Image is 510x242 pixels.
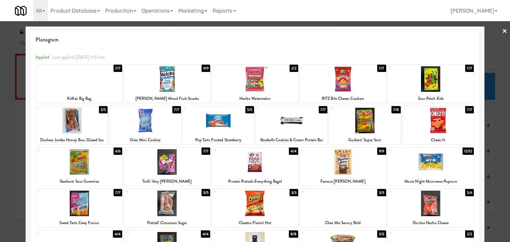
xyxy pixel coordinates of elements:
[36,136,108,144] div: Duchess Jumbo Honey Bun, Glazed 5oz
[301,65,343,70] div: 4
[290,189,298,196] div: 3/3
[114,148,122,155] div: 6/6
[125,65,167,70] div: 2
[114,189,122,196] div: 7/7
[38,106,72,112] div: 6
[213,230,255,236] div: 24
[319,106,327,113] div: 7/7
[388,219,474,227] div: Doritos Nacho Cheese
[172,106,181,113] div: 7/7
[330,106,365,112] div: 10
[212,219,298,227] div: Cheetos Flamin' Hot
[125,219,209,227] div: Pretzel! Cinnamon Sugar
[465,65,474,72] div: 7/7
[403,136,473,144] div: Cheez-It
[290,65,298,72] div: 2/2
[388,148,474,186] div: 1612/12Movie Night Microwave Popcorn
[245,106,254,113] div: 5/5
[301,230,343,236] div: 25
[257,106,292,112] div: 9
[37,177,122,186] div: Starburst Sour Gummies
[301,148,343,153] div: 15
[37,94,122,103] div: KitKat Big Bag
[389,177,473,186] div: Movie Night Microwave Popcorn
[124,148,210,186] div: 137/7Trolli Very [PERSON_NAME]
[202,148,210,155] div: 7/7
[183,136,254,144] div: Pop Tarts Frosted Strawberry
[38,189,79,195] div: 17
[402,136,474,144] div: Cheez-It
[329,136,401,144] div: Gushers! Super Sour
[52,54,105,60] span: Last applied [DATE] 9:57 am
[301,219,385,227] div: Chex Mix Savory Bold
[301,177,385,186] div: Famous [PERSON_NAME]
[213,94,297,103] div: Haribo Watermelon
[213,148,255,153] div: 14
[202,189,210,196] div: 5/5
[124,177,210,186] div: Trolli Very [PERSON_NAME]
[37,136,107,144] div: Duchess Jumbo Honey Bun, Glazed 5oz
[36,177,123,186] div: Starburst Sour Gummies
[113,230,122,238] div: 4/4
[125,94,209,103] div: [PERSON_NAME] Mixed Fruit Snacks
[125,177,209,186] div: Trolli Very [PERSON_NAME]
[388,189,474,227] div: 215/6Doritos Nacho Cheese
[301,94,385,103] div: RITZ Bits Cheese Crackers
[389,189,431,195] div: 21
[257,136,326,144] div: Barebells Cookies & Cream Protein Bar
[109,106,181,144] div: 77/7Oreo Mini Cookies
[184,136,253,144] div: Pop Tarts Frosted Strawberry
[389,230,431,236] div: 26
[213,177,297,186] div: Protein Pretzels Everything Bagel
[465,230,474,238] div: 2/2
[124,94,210,103] div: [PERSON_NAME] Mixed Fruit Snacks
[330,136,400,144] div: Gushers! Super Sour
[202,65,210,72] div: 9/9
[391,106,400,113] div: 7/8
[36,35,474,45] span: Planogram
[300,65,386,103] div: 47/7RITZ Bits Cheese Crackers
[36,94,123,103] div: KitKat Big Bag
[388,94,474,103] div: Sour Patch Kids
[465,106,474,113] div: 7/7
[377,230,386,238] div: 3/3
[213,65,255,70] div: 3
[36,106,108,144] div: 65/5Duchess Jumbo Honey Bun, Glazed 5oz
[213,189,255,195] div: 19
[463,148,474,155] div: 12/12
[36,189,123,227] div: 177/7Sweet Tarts Cewy Fusion
[184,106,218,112] div: 8
[125,148,167,153] div: 13
[212,65,298,103] div: 32/2Haribo Watermelon
[114,65,122,72] div: 7/7
[289,148,298,155] div: 4/4
[36,219,123,227] div: Sweet Tarts Cewy Fusion
[377,189,386,196] div: 3/3
[300,189,386,227] div: 203/3Chex Mix Savory Bold
[256,106,327,144] div: 97/7Barebells Cookies & Cream Protein Bar
[300,177,386,186] div: Famous [PERSON_NAME]
[389,219,473,227] div: Doritos Nacho Cheese
[124,65,210,103] div: 29/9[PERSON_NAME] Mixed Fruit Snacks
[37,219,122,227] div: Sweet Tarts Cewy Fusion
[99,106,108,113] div: 5/5
[38,65,79,70] div: 1
[212,189,298,227] div: 193/3Cheetos Flamin' Hot
[388,65,474,103] div: 57/7Sour Patch Kids
[300,219,386,227] div: Chex Mix Savory Bold
[389,94,473,103] div: Sour Patch Kids
[388,177,474,186] div: Movie Night Microwave Popcorn
[36,148,123,186] div: 126/6Starburst Sour Gummies
[38,230,79,236] div: 22
[124,219,210,227] div: Pretzel! Cinnamon Sugar
[377,148,386,155] div: 9/9
[201,230,210,238] div: 4/4
[212,148,298,186] div: 144/4Protein Pretzels Everything Bagel
[256,136,327,144] div: Barebells Cookies & Cream Protein Bar
[125,230,167,236] div: 23
[110,136,180,144] div: Oreo Mini Cookies
[502,21,507,42] a: ×
[404,106,438,112] div: 11
[212,177,298,186] div: Protein Pretzels Everything Bagel
[213,219,297,227] div: Cheetos Flamin' Hot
